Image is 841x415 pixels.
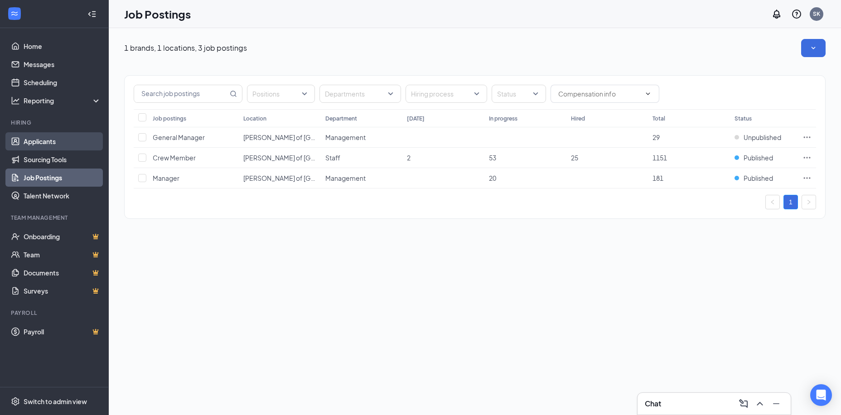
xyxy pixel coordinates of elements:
h3: Chat [645,399,661,409]
a: OnboardingCrown [24,227,101,246]
span: Published [744,153,773,162]
button: SmallChevronDown [801,39,826,57]
th: Status [730,109,798,127]
span: 53 [489,154,496,162]
a: Talent Network [24,187,101,205]
td: Management [321,168,403,188]
svg: MagnifyingGlass [230,90,237,97]
span: 181 [652,174,663,182]
th: Hired [566,109,648,127]
div: Location [243,115,266,122]
a: SurveysCrown [24,282,101,300]
svg: Notifications [771,9,782,19]
span: 2 [407,154,411,162]
svg: SmallChevronDown [809,43,818,53]
h1: Job Postings [124,6,191,22]
li: Next Page [802,195,816,209]
span: 29 [652,133,660,141]
td: Culver's of West Des Moines - #346 [239,148,321,168]
div: Department [325,115,357,122]
span: [PERSON_NAME] of [GEOGRAPHIC_DATA] - #346 [243,174,391,182]
span: 1151 [652,154,667,162]
span: [PERSON_NAME] of [GEOGRAPHIC_DATA] - #346 [243,133,391,141]
svg: Collapse [87,10,97,19]
svg: Minimize [771,398,782,409]
div: SK [813,10,820,18]
svg: Ellipses [802,153,812,162]
svg: QuestionInfo [791,9,802,19]
a: Job Postings [24,169,101,187]
span: Management [325,133,366,141]
li: Previous Page [765,195,780,209]
div: Job postings [153,115,186,122]
span: Unpublished [744,133,781,142]
th: Total [648,109,730,127]
a: Applicants [24,132,101,150]
span: 20 [489,174,496,182]
button: right [802,195,816,209]
span: right [806,199,812,205]
th: [DATE] [402,109,484,127]
input: Search job postings [134,85,228,102]
a: Messages [24,55,101,73]
td: Management [321,127,403,148]
svg: Ellipses [802,174,812,183]
button: left [765,195,780,209]
p: 1 brands, 1 locations, 3 job postings [124,43,247,53]
span: left [770,199,775,205]
a: Home [24,37,101,55]
td: Culver's of West Des Moines - #346 [239,127,321,148]
a: Scheduling [24,73,101,92]
a: DocumentsCrown [24,264,101,282]
span: Manager [153,174,179,182]
a: Sourcing Tools [24,150,101,169]
svg: ChevronUp [754,398,765,409]
span: [PERSON_NAME] of [GEOGRAPHIC_DATA] - #346 [243,154,391,162]
svg: ComposeMessage [738,398,749,409]
input: Compensation info [558,89,641,99]
a: 1 [784,195,797,209]
span: 25 [571,154,578,162]
div: Reporting [24,96,101,105]
button: ChevronUp [753,396,767,411]
svg: ChevronDown [644,90,652,97]
span: Management [325,174,366,182]
td: Staff [321,148,403,168]
svg: Analysis [11,96,20,105]
svg: Settings [11,397,20,406]
span: Published [744,174,773,183]
span: Staff [325,154,340,162]
button: ComposeMessage [736,396,751,411]
svg: WorkstreamLogo [10,9,19,18]
button: Minimize [769,396,783,411]
div: Hiring [11,119,99,126]
div: Switch to admin view [24,397,87,406]
a: TeamCrown [24,246,101,264]
span: Crew Member [153,154,196,162]
div: Payroll [11,309,99,317]
span: General Manager [153,133,205,141]
div: Team Management [11,214,99,222]
li: 1 [783,195,798,209]
th: In progress [484,109,566,127]
svg: Ellipses [802,133,812,142]
td: Culver's of West Des Moines - #346 [239,168,321,188]
div: Open Intercom Messenger [810,384,832,406]
a: PayrollCrown [24,323,101,341]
